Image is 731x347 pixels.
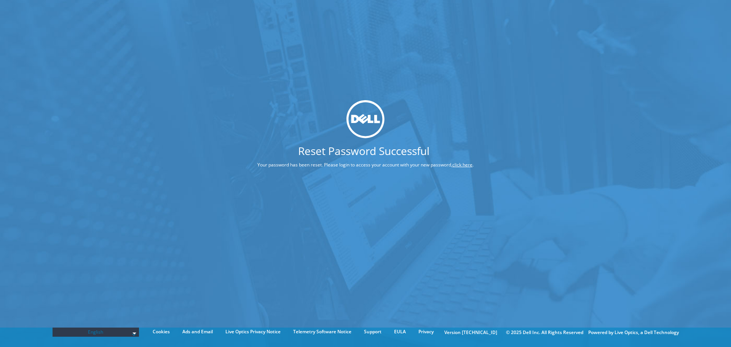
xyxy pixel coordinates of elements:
[358,328,387,336] a: Support
[229,161,502,169] p: Your password has been reset. Please login to access your account with your new password, .
[388,328,412,336] a: EULA
[452,162,472,168] a: click here
[502,328,587,337] li: © 2025 Dell Inc. All Rights Reserved
[287,328,357,336] a: Telemetry Software Notice
[413,328,439,336] a: Privacy
[229,146,498,156] h1: Reset Password Successful
[177,328,219,336] a: Ads and Email
[346,100,385,138] img: dell_svg_logo.svg
[147,328,176,336] a: Cookies
[588,328,679,337] li: Powered by Live Optics, a Dell Technology
[220,328,286,336] a: Live Optics Privacy Notice
[56,328,136,337] span: English
[441,328,501,337] li: Version [TECHNICAL_ID]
